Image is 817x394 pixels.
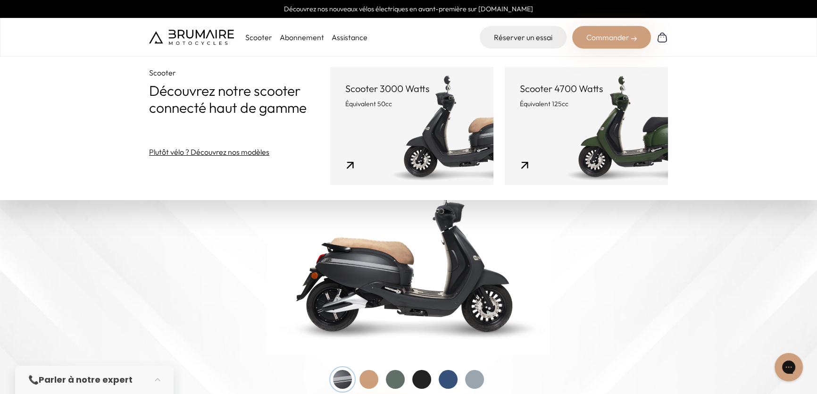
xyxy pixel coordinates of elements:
p: Scooter [149,67,330,78]
img: Brumaire Motocycles [149,30,234,45]
a: Scooter 4700 Watts Équivalent 125cc [505,67,668,185]
p: Équivalent 125cc [520,99,653,109]
a: Plutôt vélo ? Découvrez nos modèles [149,146,269,158]
div: Commander [572,26,651,49]
p: Scooter [245,32,272,43]
a: Abonnement [280,33,324,42]
a: Réserver un essai [480,26,567,49]
img: Panier [657,32,668,43]
p: Équivalent 50cc [345,99,478,109]
img: right-arrow-2.png [631,36,637,42]
iframe: Gorgias live chat messenger [770,350,808,385]
p: Scooter 3000 Watts [345,82,478,95]
a: Assistance [332,33,367,42]
p: Découvrez notre scooter connecté haut de gamme [149,82,330,116]
a: Scooter 3000 Watts Équivalent 50cc [330,67,493,185]
p: Scooter 4700 Watts [520,82,653,95]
